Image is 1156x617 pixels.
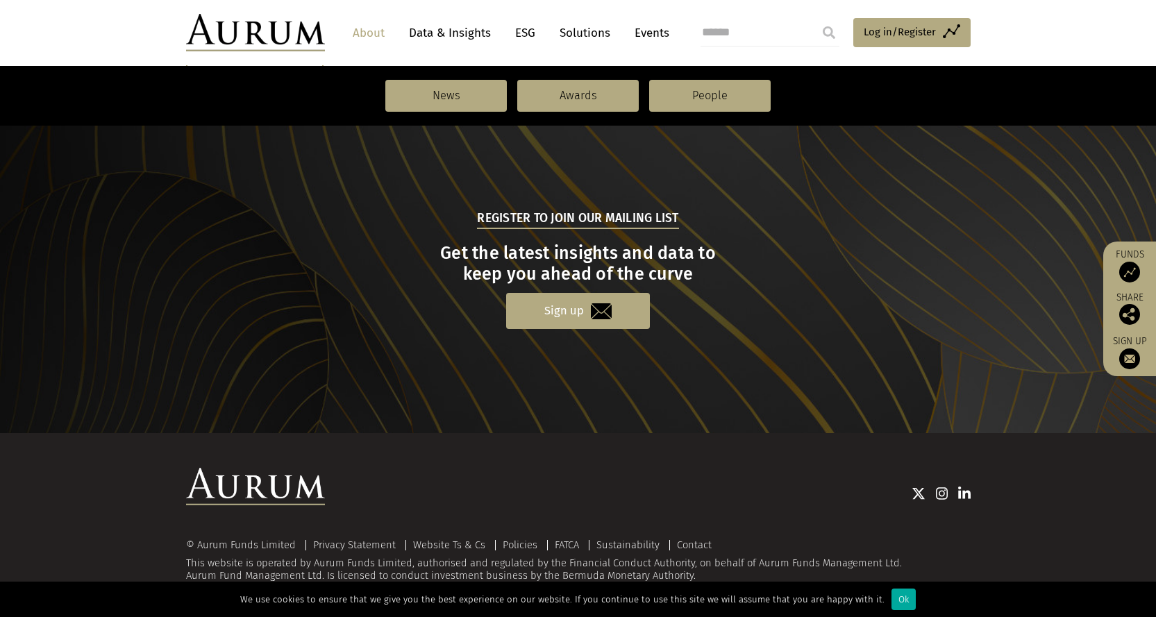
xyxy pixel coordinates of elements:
a: Funds [1110,248,1149,282]
img: Access Funds [1119,262,1140,282]
span: Log in/Register [864,24,936,40]
a: Contact [677,539,712,551]
a: FATCA [555,539,579,551]
div: This website is operated by Aurum Funds Limited, authorised and regulated by the Financial Conduc... [186,540,971,582]
a: Solutions [553,20,617,46]
a: News [385,80,507,112]
a: Policies [503,539,537,551]
a: Log in/Register [853,18,971,47]
img: Aurum Logo [186,468,325,505]
a: ESG [508,20,542,46]
h3: Get the latest insights and data to keep you ahead of the curve [187,243,969,285]
input: Submit [815,19,843,47]
div: Share [1110,293,1149,325]
a: Sign up [1110,335,1149,369]
a: Sustainability [596,539,660,551]
img: Aurum [186,14,325,51]
img: Instagram icon [936,487,948,500]
a: Events [628,20,669,46]
div: Ok [891,589,916,610]
a: About [346,20,392,46]
a: Sign up [506,293,650,328]
img: Linkedin icon [958,487,971,500]
a: People [649,80,771,112]
a: Data & Insights [402,20,498,46]
a: Privacy Statement [313,539,396,551]
img: Twitter icon [912,487,925,500]
a: Awards [517,80,639,112]
div: © Aurum Funds Limited [186,540,303,550]
img: Sign up to our newsletter [1119,348,1140,369]
h5: Register to join our mailing list [477,210,678,229]
a: Website Ts & Cs [413,539,485,551]
img: Share this post [1119,304,1140,325]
